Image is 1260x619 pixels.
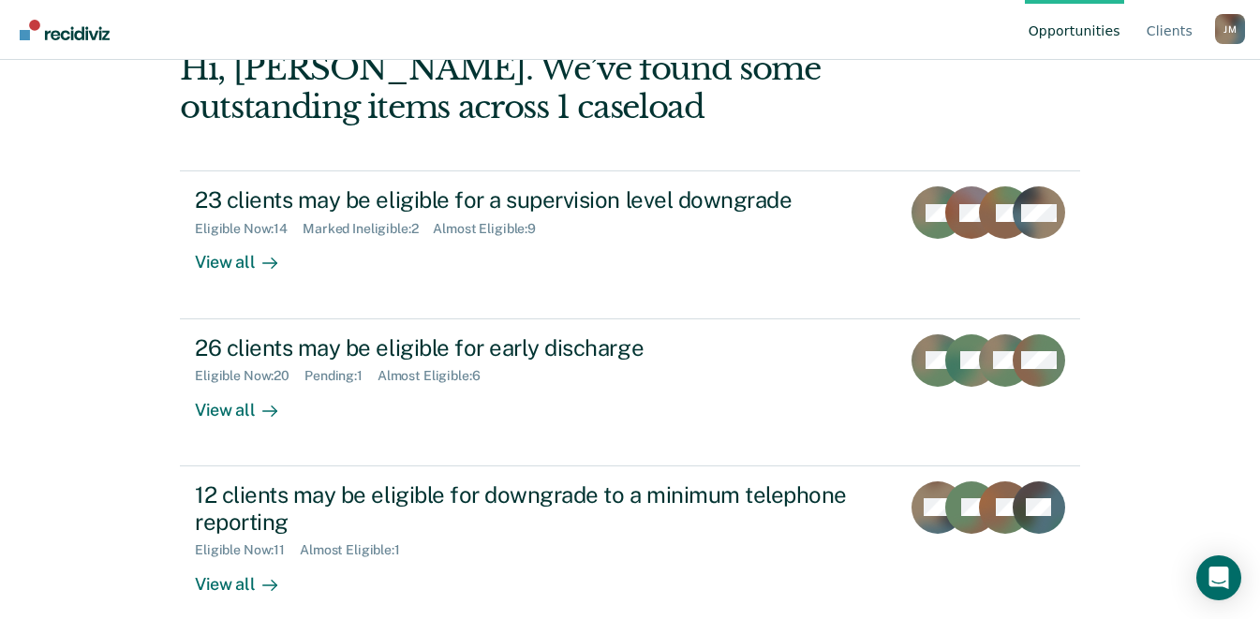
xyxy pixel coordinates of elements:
[180,319,1080,466] a: 26 clients may be eligible for early dischargeEligible Now:20Pending:1Almost Eligible:6View all
[195,481,852,536] div: 12 clients may be eligible for downgrade to a minimum telephone reporting
[195,558,300,595] div: View all
[195,186,852,214] div: 23 clients may be eligible for a supervision level downgrade
[304,368,378,384] div: Pending : 1
[303,221,433,237] div: Marked Ineligible : 2
[195,368,304,384] div: Eligible Now : 20
[195,542,300,558] div: Eligible Now : 11
[378,368,496,384] div: Almost Eligible : 6
[20,20,110,40] img: Recidiviz
[195,334,852,361] div: 26 clients may be eligible for early discharge
[195,384,300,420] div: View all
[300,542,415,558] div: Almost Eligible : 1
[195,221,303,237] div: Eligible Now : 14
[195,237,300,273] div: View all
[180,50,900,126] div: Hi, [PERSON_NAME]. We’ve found some outstanding items across 1 caseload
[433,221,551,237] div: Almost Eligible : 9
[1215,14,1245,44] div: J M
[1196,555,1241,600] div: Open Intercom Messenger
[1215,14,1245,44] button: Profile dropdown button
[180,170,1080,318] a: 23 clients may be eligible for a supervision level downgradeEligible Now:14Marked Ineligible:2Alm...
